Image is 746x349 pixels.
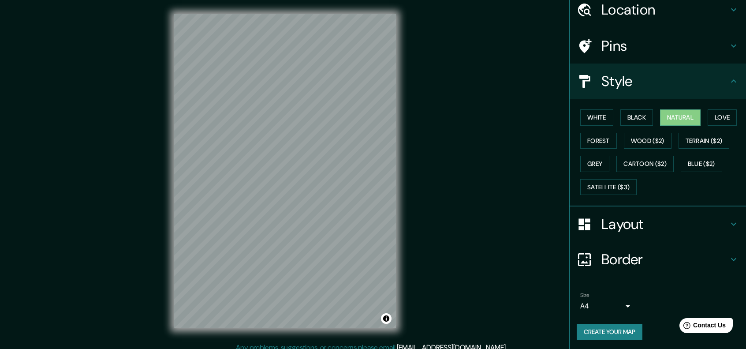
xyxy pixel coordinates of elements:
[660,109,701,126] button: Natural
[570,64,746,99] div: Style
[570,206,746,242] div: Layout
[601,37,728,55] h4: Pins
[570,242,746,277] div: Border
[601,72,728,90] h4: Style
[580,156,609,172] button: Grey
[580,109,613,126] button: White
[580,299,633,313] div: A4
[616,156,674,172] button: Cartoon ($2)
[601,251,728,268] h4: Border
[681,156,722,172] button: Blue ($2)
[679,133,730,149] button: Terrain ($2)
[624,133,671,149] button: Wood ($2)
[570,28,746,64] div: Pins
[668,315,736,339] iframe: Help widget launcher
[620,109,653,126] button: Black
[174,14,396,328] canvas: Map
[381,313,392,324] button: Toggle attribution
[601,215,728,233] h4: Layout
[580,133,617,149] button: Forest
[580,292,589,299] label: Size
[577,324,642,340] button: Create your map
[708,109,737,126] button: Love
[580,179,637,195] button: Satellite ($3)
[601,1,728,19] h4: Location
